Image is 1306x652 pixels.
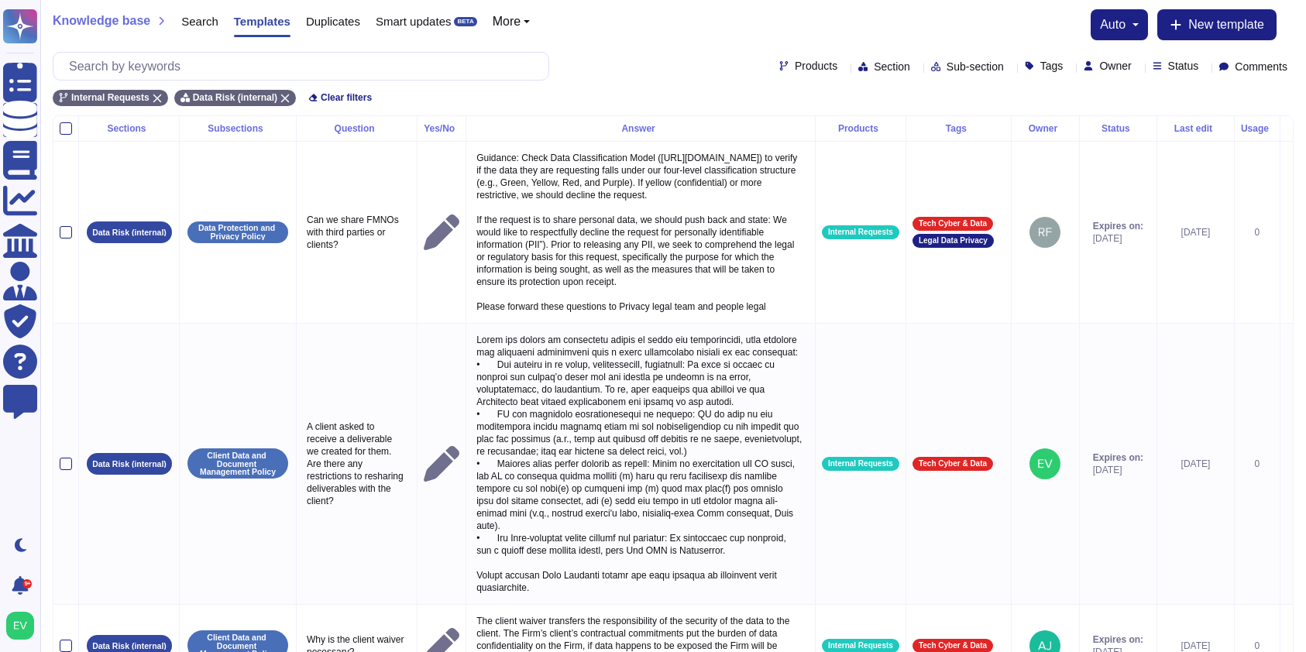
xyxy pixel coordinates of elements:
[493,15,531,28] button: More
[947,61,1004,72] span: Sub-section
[1241,640,1273,652] div: 0
[919,460,987,468] span: Tech Cyber & Data
[1100,19,1139,31] button: auto
[493,15,521,28] span: More
[1188,19,1264,31] span: New template
[1086,124,1150,133] div: Status
[1029,448,1060,479] img: user
[919,642,987,650] span: Tech Cyber & Data
[473,124,809,133] div: Answer
[454,17,476,26] div: BETA
[874,61,910,72] span: Section
[321,93,372,102] span: Clear filters
[1241,124,1273,133] div: Usage
[1157,9,1277,40] button: New template
[424,124,459,133] div: Yes/No
[193,224,283,240] p: Data Protection and Privacy Policy
[193,451,283,476] p: Client Data and Document Management Policy
[1235,61,1287,72] span: Comments
[53,15,150,27] span: Knowledge base
[303,124,411,133] div: Question
[1241,458,1273,470] div: 0
[1093,633,1143,646] span: Expires on:
[92,460,167,468] p: Data Risk (internal)
[1163,640,1228,652] div: [DATE]
[22,579,32,589] div: 9+
[1093,464,1143,476] span: [DATE]
[1168,60,1199,71] span: Status
[234,15,290,27] span: Templates
[473,148,809,317] p: Guidance: Check Data Classification Model ([URL][DOMAIN_NAME]) to verify if the data they are req...
[1093,451,1143,464] span: Expires on:
[303,417,411,511] p: A client asked to receive a deliverable we created for them. Are there any restrictions to reshar...
[6,612,34,640] img: user
[61,53,548,80] input: Search by keywords
[1100,19,1126,31] span: auto
[1093,220,1143,232] span: Expires on:
[828,642,893,650] span: Internal Requests
[1163,226,1228,238] div: [DATE]
[919,220,987,228] span: Tech Cyber & Data
[919,237,988,245] span: Legal Data Privacy
[186,124,290,133] div: Subsections
[828,228,893,236] span: Internal Requests
[473,330,809,598] p: Lorem ips dolors am consectetu adipis el seddo eiu temporincidi, utla etdolore mag aliquaeni admi...
[795,60,837,71] span: Products
[306,15,360,27] span: Duplicates
[1018,124,1073,133] div: Owner
[1163,458,1228,470] div: [DATE]
[92,228,167,237] p: Data Risk (internal)
[1029,217,1060,248] img: user
[828,460,893,468] span: Internal Requests
[181,15,218,27] span: Search
[912,124,1005,133] div: Tags
[1163,124,1228,133] div: Last edit
[1099,60,1131,71] span: Owner
[1241,226,1273,238] div: 0
[1040,60,1064,71] span: Tags
[193,93,277,102] span: Data Risk (internal)
[3,609,45,643] button: user
[303,210,411,255] p: Can we share FMNOs with third parties or clients?
[822,124,899,133] div: Products
[376,15,452,27] span: Smart updates
[92,642,167,650] p: Data Risk (internal)
[71,93,150,102] span: Internal Requests
[85,124,173,133] div: Sections
[1093,232,1143,245] span: [DATE]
